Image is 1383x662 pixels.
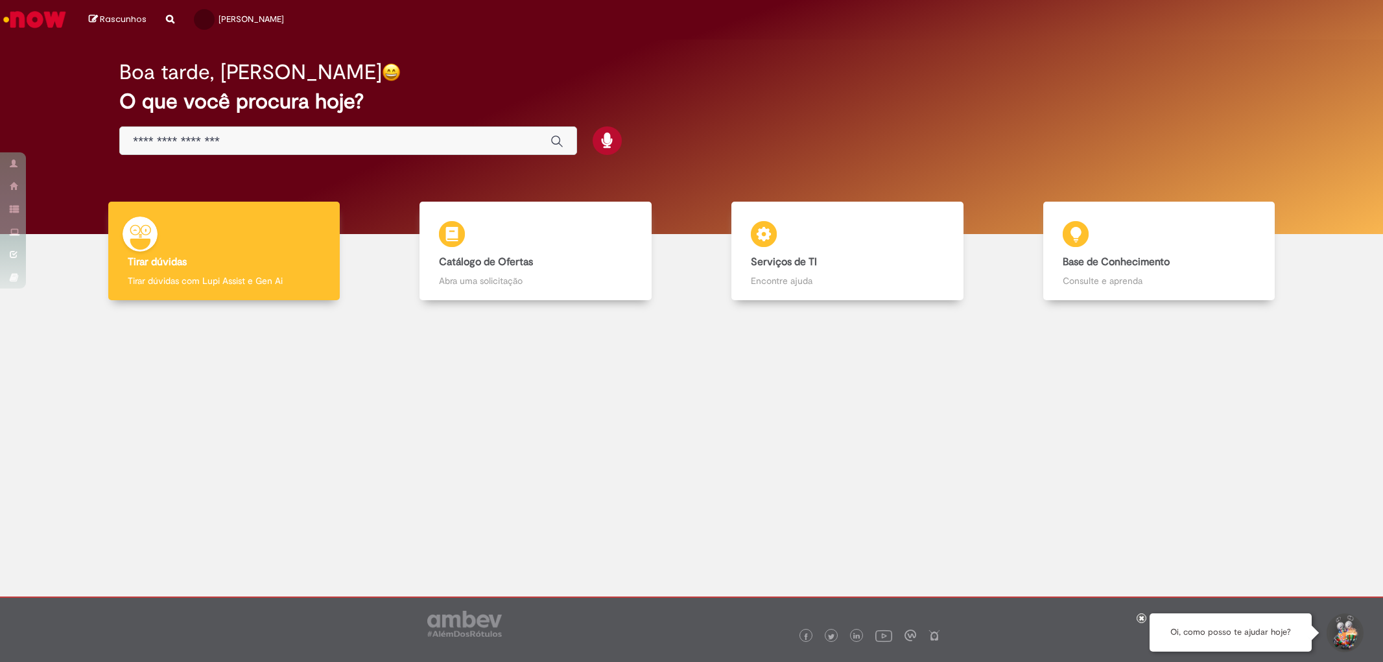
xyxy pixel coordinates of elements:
[875,627,892,644] img: logo_footer_youtube.png
[89,14,147,26] a: Rascunhos
[904,630,916,641] img: logo_footer_workplace.png
[751,274,943,287] p: Encontre ajuda
[119,90,1263,113] h2: O que você procura hoje?
[382,63,401,82] img: happy-face.png
[1003,202,1315,301] a: Base de Conhecimento Consulte e aprenda
[128,274,320,287] p: Tirar dúvidas com Lupi Assist e Gen Ai
[1063,255,1170,268] b: Base de Conhecimento
[68,202,380,301] a: Tirar dúvidas Tirar dúvidas com Lupi Assist e Gen Ai
[828,633,834,640] img: logo_footer_twitter.png
[128,255,187,268] b: Tirar dúvidas
[219,14,284,25] span: [PERSON_NAME]
[119,61,382,84] h2: Boa tarde, [PERSON_NAME]
[439,255,533,268] b: Catálogo de Ofertas
[1,6,68,32] img: ServiceNow
[692,202,1004,301] a: Serviços de TI Encontre ajuda
[928,630,940,641] img: logo_footer_naosei.png
[439,274,632,287] p: Abra uma solicitação
[1150,613,1312,652] div: Oi, como posso te ajudar hoje?
[803,633,809,640] img: logo_footer_facebook.png
[380,202,692,301] a: Catálogo de Ofertas Abra uma solicitação
[100,13,147,25] span: Rascunhos
[427,611,502,637] img: logo_footer_ambev_rotulo_gray.png
[1325,613,1364,652] button: Iniciar Conversa de Suporte
[853,633,860,641] img: logo_footer_linkedin.png
[751,255,817,268] b: Serviços de TI
[1063,274,1255,287] p: Consulte e aprenda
